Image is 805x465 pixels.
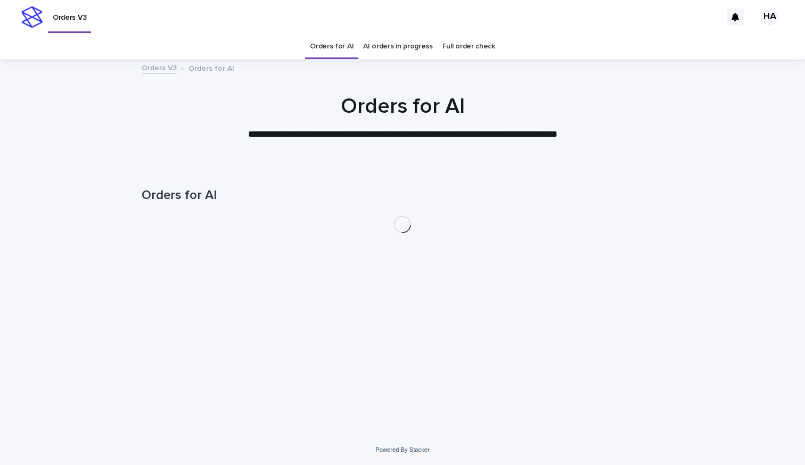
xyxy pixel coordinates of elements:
a: Orders V3 [142,61,177,73]
img: stacker-logo-s-only.png [21,6,43,28]
a: Powered By Stacker [375,446,429,453]
p: Orders for AI [188,62,234,73]
a: AI orders in progress [363,34,433,59]
h1: Orders for AI [142,188,663,203]
a: Orders for AI [310,34,354,59]
div: HA [761,9,778,26]
h1: Orders for AI [142,94,663,119]
a: Full order check [442,34,495,59]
